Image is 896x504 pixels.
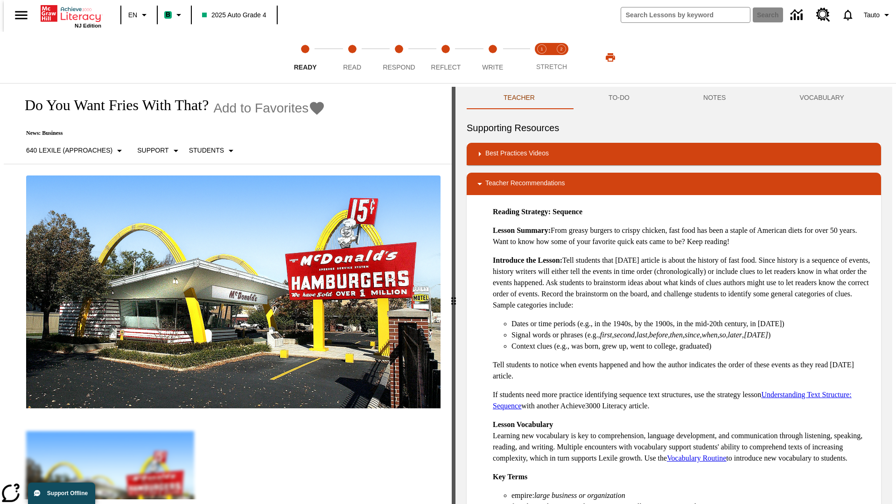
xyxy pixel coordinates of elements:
[702,331,718,339] em: when
[189,146,224,155] p: Students
[614,331,635,339] em: second
[493,256,562,264] strong: Introduce the Lesson:
[467,173,881,195] div: Teacher Recommendations
[763,87,881,109] button: VOCABULARY
[685,331,700,339] em: since
[124,7,154,23] button: Language: EN, Select a language
[553,208,582,216] strong: Sequence
[467,143,881,165] div: Best Practices Videos
[560,47,562,51] text: 2
[325,32,379,83] button: Read step 2 of 5
[431,63,461,71] span: Reflect
[137,146,168,155] p: Support
[133,142,185,159] button: Scaffolds, Support
[667,454,726,462] a: Vocabulary Routine
[811,2,836,28] a: Resource Center, Will open in new tab
[493,255,874,311] p: Tell students that [DATE] article is about the history of fast food. Since history is a sequence ...
[7,1,35,29] button: Open side menu
[621,7,750,22] input: search field
[493,226,551,234] strong: Lesson Summary:
[466,32,520,83] button: Write step 5 of 5
[534,491,625,499] em: large business or organization
[467,120,881,135] h6: Supporting Resources
[278,32,332,83] button: Ready step 1 of 5
[864,10,880,20] span: Tauto
[47,490,88,497] span: Support Offline
[166,9,170,21] span: B
[343,63,361,71] span: Read
[637,331,647,339] em: last
[595,49,625,66] button: Print
[4,87,452,499] div: reading
[536,63,567,70] span: STRETCH
[649,331,668,339] em: before
[482,63,503,71] span: Write
[41,3,101,28] div: Home
[419,32,473,83] button: Reflect step 4 of 5
[744,331,768,339] em: [DATE]
[666,87,763,109] button: NOTES
[493,391,852,410] a: Understanding Text Structure: Sequence
[75,23,101,28] span: NJ Edition
[511,318,874,329] li: Dates or time periods (e.g., in the 1940s, by the 1900s, in the mid-20th century, in [DATE])
[485,178,565,189] p: Teacher Recommendations
[493,359,874,382] p: Tell students to notice when events happened and how the author indicates the order of these even...
[213,101,308,116] span: Add to Favorites
[485,148,549,160] p: Best Practices Videos
[540,47,543,51] text: 1
[213,100,325,116] button: Add to Favorites - Do You Want Fries With That?
[372,32,426,83] button: Respond step 3 of 5
[202,10,266,20] span: 2025 Auto Grade 4
[26,175,441,409] img: One of the first McDonald's stores, with the iconic red sign and golden arches.
[493,225,874,247] p: From greasy burgers to crispy chicken, fast food has been a staple of American diets for over 50 ...
[493,389,874,412] p: If students need more practice identifying sequence text structures, use the strategy lesson with...
[785,2,811,28] a: Data Center
[511,329,874,341] li: Signal words or phrases (e.g., , , , , , , , , , )
[452,87,455,504] div: Press Enter or Spacebar and then press right and left arrow keys to move the slider
[720,331,726,339] em: so
[572,87,666,109] button: TO-DO
[294,63,317,71] span: Ready
[493,473,527,481] strong: Key Terms
[22,142,129,159] button: Select Lexile, 640 Lexile (Approaches)
[528,32,555,83] button: Stretch Read step 1 of 2
[455,87,892,504] div: activity
[467,87,572,109] button: Teacher
[860,7,896,23] button: Profile/Settings
[670,331,683,339] em: then
[26,146,112,155] p: 640 Lexile (Approaches)
[728,331,742,339] em: later
[600,331,612,339] em: first
[161,7,188,23] button: Boost Class color is mint green. Change class color
[548,32,575,83] button: Stretch Respond step 2 of 2
[511,490,874,501] li: empire:
[28,483,95,504] button: Support Offline
[15,130,325,137] p: News: Business
[493,419,874,464] p: Learning new vocabulary is key to comprehension, language development, and communication through ...
[493,420,553,428] strong: Lesson Vocabulary
[383,63,415,71] span: Respond
[493,208,551,216] strong: Reading Strategy:
[15,97,209,114] h1: Do You Want Fries With That?
[836,3,860,27] a: Notifications
[128,10,137,20] span: EN
[467,87,881,109] div: Instructional Panel Tabs
[511,341,874,352] li: Context clues (e.g., was born, grew up, went to college, graduated)
[185,142,240,159] button: Select Student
